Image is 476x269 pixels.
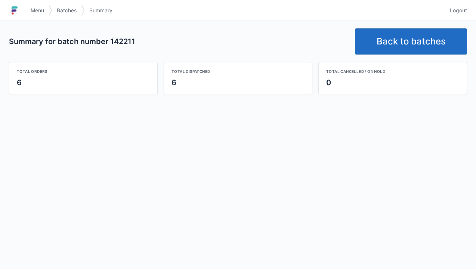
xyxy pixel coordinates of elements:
span: Summary [89,7,112,14]
a: Menu [26,4,49,17]
div: 0 [326,77,459,88]
a: Back to batches [355,28,467,55]
span: Logout [450,7,467,14]
div: Total orders [17,68,150,74]
div: 6 [171,77,305,88]
div: Total dispatched [171,68,305,74]
img: svg> [49,1,52,19]
div: 6 [17,77,150,88]
h2: Summary for batch number 142211 [9,36,349,47]
a: Logout [445,4,467,17]
div: Total cancelled / on hold [326,68,459,74]
a: Summary [85,4,117,17]
img: svg> [81,1,85,19]
a: Batches [52,4,81,17]
img: logo-small.jpg [9,4,20,16]
span: Batches [57,7,77,14]
span: Menu [31,7,44,14]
